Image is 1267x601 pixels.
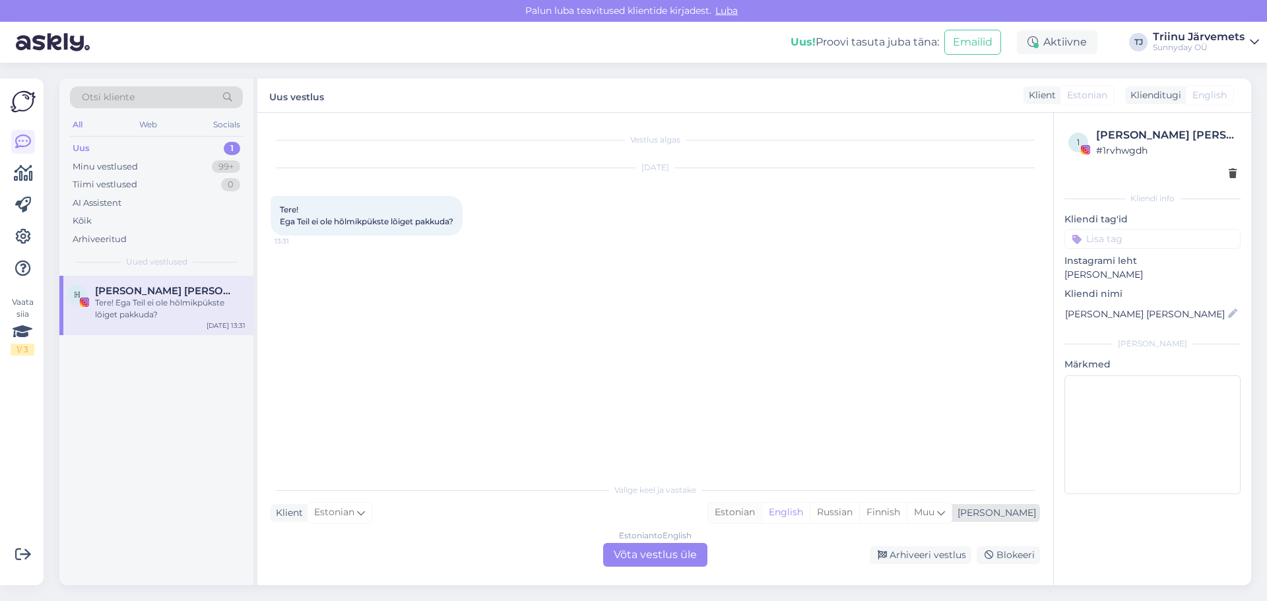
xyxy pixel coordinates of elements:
div: [DATE] [271,162,1040,174]
div: Sunnyday OÜ [1153,42,1245,53]
span: English [1192,88,1227,102]
div: TJ [1129,33,1148,51]
span: Estonian [1067,88,1107,102]
div: Minu vestlused [73,160,138,174]
div: Klient [271,506,303,520]
div: Triinu Järvemets [1153,32,1245,42]
div: Estonian [708,503,762,522]
div: Web [137,116,160,133]
div: Tere! Ega Teil ei ole hõlmikpükste lõiget pakkuda? [95,297,245,321]
div: Proovi tasuta juba täna: [791,34,939,50]
div: Finnish [859,503,907,522]
div: [PERSON_NAME] [952,506,1036,520]
div: Klient [1023,88,1056,102]
div: Võta vestlus üle [603,543,707,567]
div: Valige keel ja vastake [271,484,1040,496]
div: 0 [221,178,240,191]
p: Kliendi tag'id [1064,212,1241,226]
div: AI Assistent [73,197,121,210]
span: ℍ [74,290,81,300]
div: Aktiivne [1017,30,1097,54]
p: Instagrami leht [1064,254,1241,268]
div: Uus [73,142,90,155]
span: ℍ𝕖𝕝𝕖𝕟𝕖 𝕄𝕒𝕣𝕚𝕖 [95,285,232,297]
p: Kliendi nimi [1064,287,1241,301]
div: Socials [211,116,243,133]
div: Blokeeri [977,546,1040,564]
p: Märkmed [1064,358,1241,371]
span: Estonian [314,505,354,520]
div: Tiimi vestlused [73,178,137,191]
div: [PERSON_NAME] [1064,338,1241,350]
span: Otsi kliente [82,90,135,104]
b: Uus! [791,36,816,48]
label: Uus vestlus [269,86,324,104]
div: All [70,116,85,133]
div: [DATE] 13:31 [207,321,245,331]
div: Arhiveeritud [73,233,127,246]
div: English [762,503,810,522]
span: Luba [711,5,742,16]
div: Vaata siia [11,296,34,356]
span: Uued vestlused [126,256,187,268]
div: 1 / 3 [11,344,34,356]
a: Triinu JärvemetsSunnyday OÜ [1153,32,1259,53]
span: 1 [1077,137,1080,147]
div: 1 [224,142,240,155]
div: # 1rvhwgdh [1096,143,1237,158]
div: Klienditugi [1125,88,1181,102]
input: Lisa nimi [1065,307,1225,321]
img: Askly Logo [11,89,36,114]
div: Kõik [73,214,92,228]
span: Muu [914,506,934,518]
span: 13:31 [275,236,324,246]
span: Tere! Ega Teil ei ole hõlmikpükste lõiget pakkuda? [280,205,453,226]
div: [PERSON_NAME] [PERSON_NAME] [1096,127,1237,143]
input: Lisa tag [1064,229,1241,249]
p: [PERSON_NAME] [1064,268,1241,282]
div: 99+ [212,160,240,174]
button: Emailid [944,30,1001,55]
div: Russian [810,503,859,522]
div: Arhiveeri vestlus [870,546,971,564]
div: Vestlus algas [271,134,1040,146]
div: Kliendi info [1064,193,1241,205]
div: Estonian to English [619,530,692,542]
